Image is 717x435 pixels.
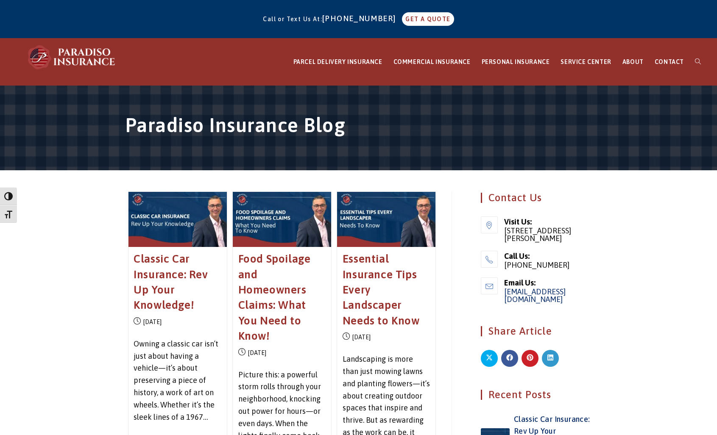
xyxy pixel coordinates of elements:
[238,348,266,360] li: [DATE]
[555,39,617,86] a: SERVICE CENTER
[504,287,566,304] a: [EMAIL_ADDRESS][DOMAIN_NAME]
[238,252,311,342] a: Food Spoilage and Homeowners Claims: What You Need to Know!
[388,39,476,86] a: COMMERCIAL INSURANCE
[482,58,550,65] span: PERSONAL INSURANCE
[322,14,400,23] a: [PHONE_NUMBER]
[263,16,322,22] span: Call or Text Us At:
[504,251,591,261] span: Call Us:
[402,12,454,26] a: GET A QUOTE
[617,39,649,86] a: ABOUT
[25,44,119,70] img: Paradiso Insurance
[238,348,326,364] ul: Post details:
[134,317,162,329] li: [DATE]
[343,332,371,344] li: [DATE]
[622,58,644,65] span: ABOUT
[655,58,684,65] span: CONTACT
[504,261,591,269] span: [PHONE_NUMBER]
[561,58,611,65] span: SERVICE CENTER
[481,326,591,336] h4: Share Article
[649,39,689,86] a: CONTACT
[134,338,221,424] p: Owning a classic car isn’t just about having a vehicle—it’s about preserving a piece of history, ...
[481,193,591,203] h4: Contact Us
[393,58,471,65] span: COMMERCIAL INSURANCE
[134,317,221,333] ul: Post details:
[476,39,555,86] a: PERSONAL INSURANCE
[343,252,420,327] a: Essential Insurance Tips Every Landscaper Needs to Know
[134,252,208,311] a: Classic Car Insurance: Rev Up Your Knowledge!
[126,112,592,143] h1: Paradiso Insurance Blog
[288,39,388,86] a: PARCEL DELIVERY INSURANCE
[343,332,430,348] ul: Post details:
[293,58,382,65] span: PARCEL DELIVERY INSURANCE
[481,390,591,400] h4: Recent Posts
[504,227,591,242] span: [STREET_ADDRESS][PERSON_NAME]
[504,216,591,227] span: Visit Us:
[504,277,591,288] span: Email Us:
